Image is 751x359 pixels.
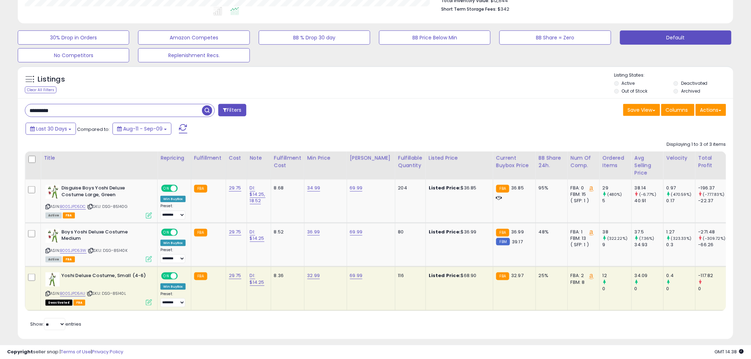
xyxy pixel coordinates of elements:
span: 36.85 [511,184,524,191]
div: FBM: 15 [571,191,594,198]
div: [PERSON_NAME] [350,154,392,162]
div: 38.14 [635,185,663,191]
div: Win BuyBox [160,196,186,202]
img: 41GgG2OywWL._SL40_.jpg [45,185,60,199]
div: 0 [698,286,727,292]
small: (-6.77%) [639,192,656,197]
div: 0 [667,286,695,292]
div: 0.17 [667,198,695,204]
div: 0 [603,286,631,292]
div: -196.37 [698,185,727,191]
label: Deactivated [681,80,708,86]
div: seller snap | | [7,349,123,355]
small: FBA [496,185,509,193]
span: FBA [73,300,86,306]
img: 31jUwvfFipL._SL40_.jpg [45,272,60,287]
span: $342 [498,6,509,12]
div: 37.5 [635,229,663,235]
a: 29.75 [229,228,241,236]
button: BB Price Below Min [379,31,490,45]
div: $68.90 [429,272,488,279]
a: B00SJPD5AU [60,291,86,297]
b: Yoshi Deluxe Costume, Small (4-6) [61,272,148,281]
label: Active [622,80,635,86]
div: Clear All Filters [25,87,56,93]
div: 1.27 [667,229,695,235]
span: Compared to: [77,126,110,133]
b: Listed Price: [429,184,461,191]
div: Win BuyBox [160,283,186,290]
a: B00SJPD53W [60,248,87,254]
div: 12 [603,272,631,279]
div: FBA: 1 [571,229,594,235]
div: 40.91 [635,198,663,204]
h5: Listings [38,74,65,84]
div: 0.3 [667,242,695,248]
span: 36.99 [511,228,524,235]
small: FBA [194,272,207,280]
a: 69.99 [350,228,363,236]
button: Actions [696,104,726,116]
a: B00SJPD5DC [60,204,86,210]
small: FBM [496,238,510,245]
small: (480%) [607,192,622,197]
div: Preset: [160,248,186,264]
button: Columns [661,104,695,116]
small: FBA [194,185,207,193]
div: Total Profit [698,154,724,169]
p: Listing States: [614,72,733,79]
div: 34.93 [635,242,663,248]
div: Repricing [160,154,188,162]
div: BB Share 24h. [539,154,565,169]
div: 95% [539,185,562,191]
div: Velocity [667,154,692,162]
small: FBA [496,229,509,237]
span: FBA [63,212,75,219]
div: -66.26 [698,242,727,248]
span: All listings currently available for purchase on Amazon [45,212,62,219]
div: -271.48 [698,229,727,235]
div: FBA: 0 [571,185,594,191]
div: Avg Selling Price [635,154,660,177]
label: Out of Stock [622,88,648,94]
b: Listed Price: [429,228,461,235]
div: Displaying 1 to 3 of 3 items [667,141,726,148]
a: DI: $14.25 [250,228,264,242]
div: FBM: 8 [571,279,594,286]
button: Save View [623,104,660,116]
div: Fulfillable Quantity [398,154,423,169]
div: Note [250,154,268,162]
div: $36.99 [429,229,488,235]
b: Boys Yoshi Deluxe Costume Medium [61,229,148,244]
div: 0.97 [667,185,695,191]
div: ASIN: [45,185,152,218]
span: 32.97 [511,272,523,279]
div: $36.85 [429,185,488,191]
a: Terms of Use [61,348,91,355]
small: (470.59%) [671,192,691,197]
div: -117.82 [698,272,727,279]
small: FBA [194,229,207,237]
div: 8.68 [274,185,299,191]
button: Filters [218,104,246,116]
img: 41GgG2OywWL._SL40_.jpg [45,229,60,243]
span: OFF [177,186,188,192]
div: 80 [398,229,420,235]
div: 0.4 [667,272,695,279]
strong: Copyright [7,348,33,355]
span: OFF [177,273,188,279]
span: ON [162,186,171,192]
div: ASIN: [45,272,152,305]
a: DI: $14.25, 18.52 [250,184,265,204]
div: Fulfillment Cost [274,154,301,169]
a: DI: $14.25 [250,272,264,286]
button: Default [620,31,731,45]
span: All listings that are unavailable for purchase on Amazon for any reason other than out-of-stock [45,300,72,306]
div: 8.36 [274,272,299,279]
span: ON [162,273,171,279]
b: Listed Price: [429,272,461,279]
div: 204 [398,185,420,191]
small: (-309.72%) [703,236,726,241]
div: 38 [603,229,631,235]
button: Replenishment Recs. [138,48,250,62]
